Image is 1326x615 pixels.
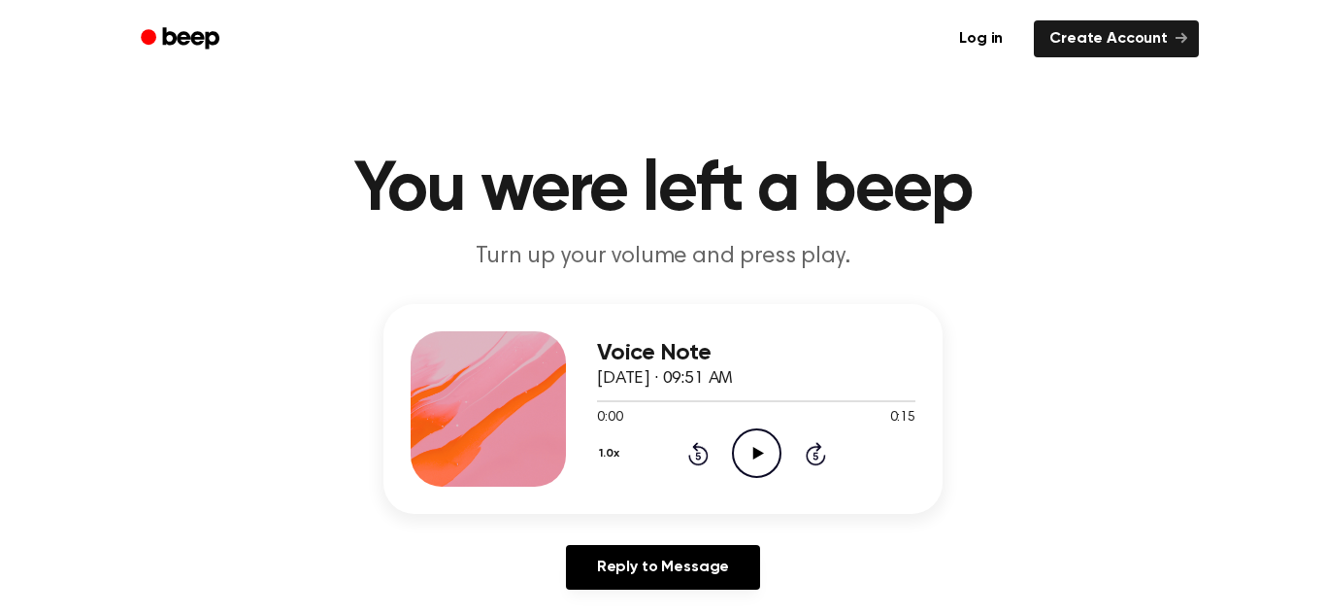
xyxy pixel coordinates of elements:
[597,437,626,470] button: 1.0x
[940,17,1022,61] a: Log in
[597,370,733,388] span: [DATE] · 09:51 AM
[290,241,1036,273] p: Turn up your volume and press play.
[1034,20,1199,57] a: Create Account
[890,408,915,428] span: 0:15
[127,20,237,58] a: Beep
[566,545,760,590] a: Reply to Message
[597,408,622,428] span: 0:00
[597,340,915,366] h3: Voice Note
[166,155,1160,225] h1: You were left a beep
